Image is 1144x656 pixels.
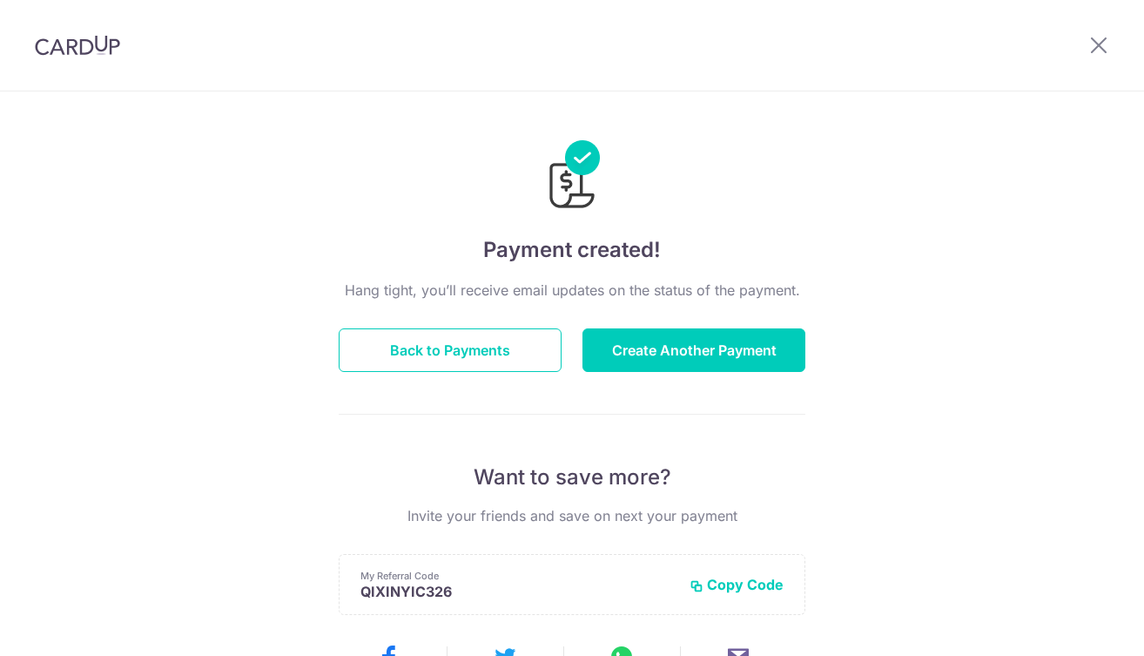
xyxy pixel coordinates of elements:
[544,140,600,213] img: Payments
[339,463,805,491] p: Want to save more?
[339,234,805,266] h4: Payment created!
[35,35,120,56] img: CardUp
[339,328,562,372] button: Back to Payments
[582,328,805,372] button: Create Another Payment
[360,583,676,600] p: QIXINYIC326
[360,569,676,583] p: My Referral Code
[690,576,784,593] button: Copy Code
[339,280,805,301] p: Hang tight, you’ll receive email updates on the status of the payment.
[339,505,805,526] p: Invite your friends and save on next your payment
